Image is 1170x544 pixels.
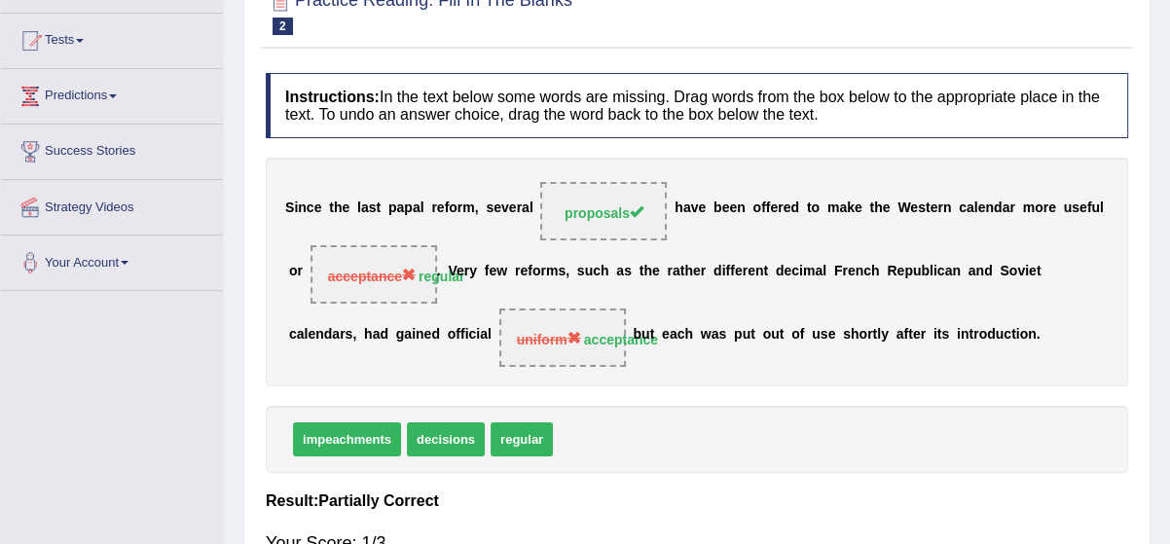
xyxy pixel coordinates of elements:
[404,200,413,216] b: p
[770,200,778,216] b: e
[1,14,223,62] a: Tests
[683,200,691,216] b: a
[624,264,632,279] b: s
[652,264,660,279] b: e
[289,327,297,343] b: c
[1002,200,1009,216] b: a
[791,264,799,279] b: c
[593,264,601,279] b: c
[308,327,315,343] b: e
[904,264,913,279] b: p
[297,327,305,343] b: a
[790,200,799,216] b: d
[285,200,294,216] b: S
[913,264,922,279] b: u
[952,264,961,279] b: n
[1,180,223,229] a: Strategy Videos
[662,327,670,343] b: e
[1,236,223,284] a: Your Account
[413,200,420,216] b: a
[369,200,377,216] b: s
[896,264,904,279] b: e
[755,264,764,279] b: n
[311,245,437,304] span: Drop target
[910,200,918,216] b: e
[304,327,308,343] b: l
[1011,327,1016,343] b: t
[448,264,457,279] b: V
[803,264,815,279] b: m
[431,327,440,343] b: d
[734,327,743,343] b: p
[748,264,755,279] b: e
[342,200,349,216] b: e
[823,264,826,279] b: l
[869,200,874,216] b: t
[328,269,416,284] span: acceptance
[352,327,356,343] b: ,
[851,327,859,343] b: h
[419,269,464,284] strong: regular
[1016,327,1020,343] b: i
[448,327,457,343] b: o
[584,332,658,347] strong: acceptance
[332,327,340,343] b: a
[488,327,492,343] b: l
[763,327,772,343] b: o
[546,264,558,279] b: m
[753,200,762,216] b: o
[987,327,996,343] b: d
[926,200,931,216] b: t
[722,200,730,216] b: e
[1009,264,1018,279] b: o
[496,264,507,279] b: w
[776,264,785,279] b: d
[462,200,474,216] b: m
[540,264,545,279] b: r
[834,264,843,279] b: F
[897,200,910,216] b: W
[289,264,298,279] b: o
[641,327,650,343] b: u
[314,200,322,216] b: e
[701,264,706,279] b: r
[416,327,424,343] b: n
[480,327,488,343] b: a
[945,264,953,279] b: a
[743,327,751,343] b: u
[357,200,361,216] b: l
[839,200,847,216] b: a
[456,327,460,343] b: f
[517,200,522,216] b: r
[771,327,780,343] b: u
[566,264,569,279] b: ,
[969,264,976,279] b: a
[465,327,469,343] b: i
[1004,327,1011,343] b: c
[509,200,517,216] b: e
[978,200,986,216] b: e
[396,200,404,216] b: a
[361,200,369,216] b: a
[460,327,465,343] b: f
[737,200,746,216] b: n
[293,422,401,456] span: impeachments
[722,264,726,279] b: i
[1037,327,1041,343] b: .
[558,264,566,279] b: s
[515,264,520,279] b: r
[565,205,643,221] span: proposals
[1,125,223,173] a: Success Stories
[815,264,823,279] b: a
[984,264,993,279] b: d
[799,264,803,279] b: i
[601,264,609,279] b: h
[693,264,701,279] b: e
[307,200,314,216] b: c
[266,492,1128,510] h4: Result:
[643,264,652,279] b: h
[941,327,949,343] b: s
[266,73,1128,138] h4: In the text below some words are missing. Drag words from the box below to the appropriate place ...
[449,200,457,216] b: o
[729,200,737,216] b: e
